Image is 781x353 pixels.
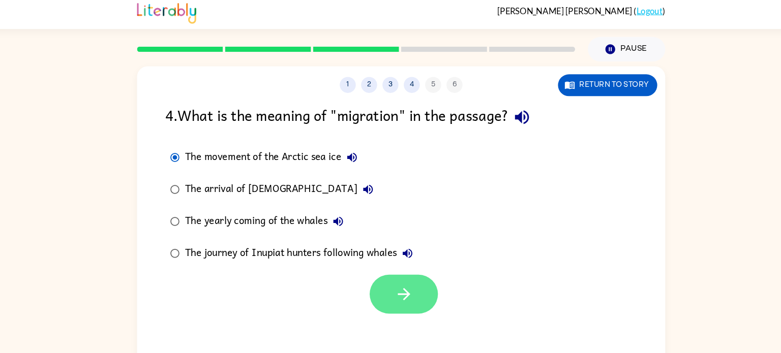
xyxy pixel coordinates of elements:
[393,73,408,88] button: 4
[386,231,407,251] button: The journey of Inupiat hunters following whales
[349,170,369,190] button: The arrival of [DEMOGRAPHIC_DATA]
[482,5,612,15] span: [PERSON_NAME] [PERSON_NAME]
[352,73,368,88] button: 2
[185,201,341,221] div: The yearly coming of the whales
[334,140,354,160] button: The movement of the Arctic sea ice
[482,5,642,15] div: ( )
[373,73,388,88] button: 3
[166,99,615,124] div: 4 . What is the meaning of "migration" in the passage?
[332,73,347,88] button: 1
[185,231,407,251] div: The journey of Inupiat hunters following whales
[185,140,354,160] div: The movement of the Arctic sea ice
[185,170,369,190] div: The arrival of [DEMOGRAPHIC_DATA]
[540,71,635,91] button: Return to story
[320,201,341,221] button: The yearly coming of the whales
[568,35,642,58] button: Pause
[615,5,640,15] a: Logout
